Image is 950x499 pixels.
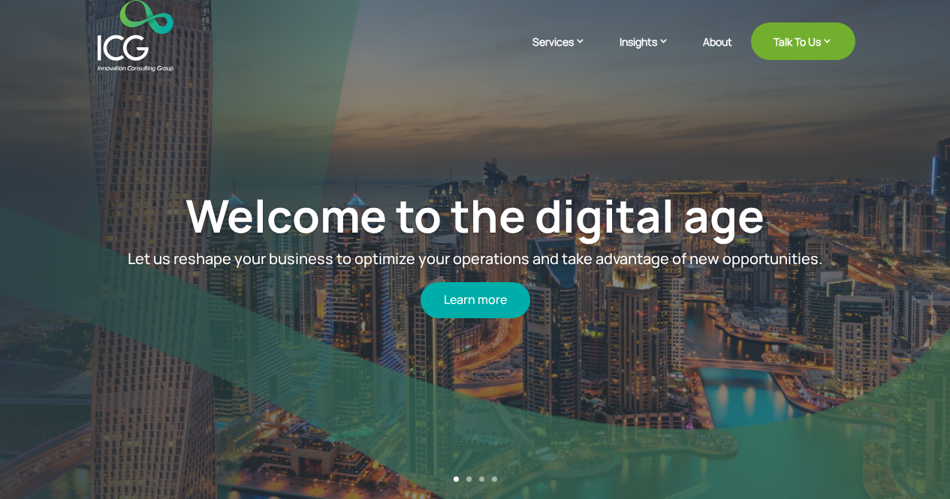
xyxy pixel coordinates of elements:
[751,23,855,60] a: Talk To Us
[620,34,684,71] a: Insights
[128,248,822,268] span: Let us reshape your business to optimize your operations and take advantage of new opportunities.
[875,427,950,499] iframe: Chat Widget
[532,34,601,71] a: Services
[466,476,472,482] a: 2
[454,476,459,482] a: 1
[479,476,484,482] a: 3
[492,476,497,482] a: 4
[421,282,530,317] a: Learn more
[703,36,732,71] a: About
[185,184,765,245] a: Welcome to the digital age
